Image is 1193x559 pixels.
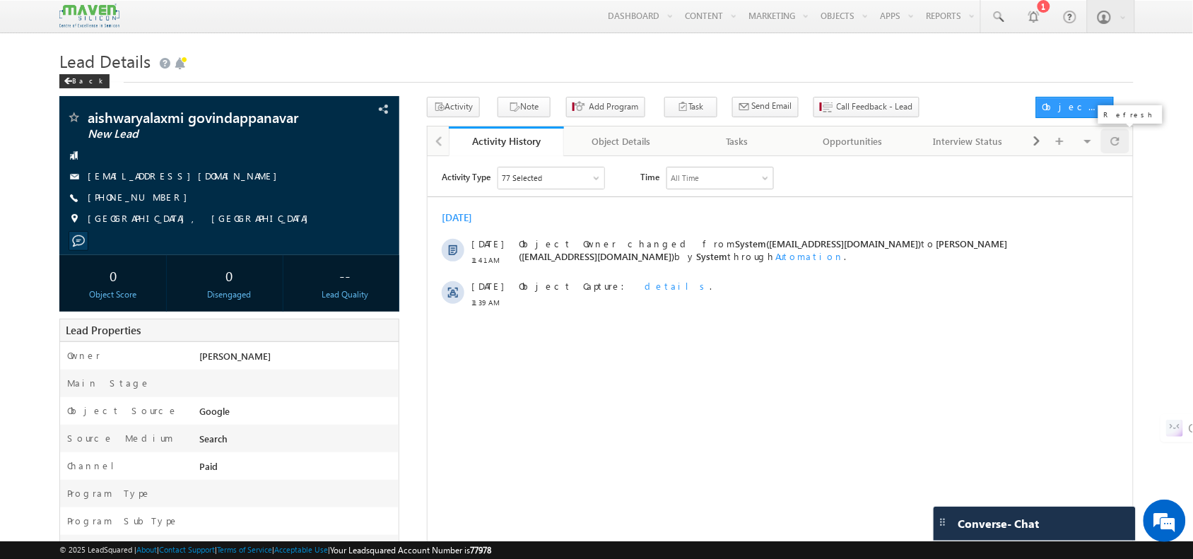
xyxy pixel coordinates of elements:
[213,11,232,32] span: Time
[217,545,272,554] a: Terms of Service
[196,459,399,479] div: Paid
[59,543,491,557] span: © 2025 LeadSquared | | | | |
[274,545,328,554] a: Acceptable Use
[59,4,119,28] img: Custom Logo
[232,7,266,41] div: Minimize live chat window
[459,134,554,148] div: Activity History
[67,377,151,389] label: Main Stage
[937,517,948,528] img: carter-drag
[63,288,163,301] div: Object Score
[564,126,680,156] a: Object Details
[159,545,215,554] a: Contact Support
[199,350,271,362] span: [PERSON_NAME]
[196,404,399,424] div: Google
[575,133,667,150] div: Object Details
[217,124,282,136] span: details
[67,459,125,472] label: Channel
[67,404,178,417] label: Object Source
[837,100,913,113] span: Call Feedback - Lead
[269,94,300,106] span: System
[44,124,76,136] span: [DATE]
[180,262,279,288] div: 0
[470,545,491,555] span: 77978
[911,126,1027,156] a: Interview Status
[348,94,417,106] span: Automation
[88,191,194,205] span: [PHONE_NUMBER]
[67,487,151,500] label: Program Type
[1104,110,1157,119] p: Refresh
[67,432,173,445] label: Source Medium
[44,81,76,94] span: [DATE]
[88,127,299,141] span: New Lead
[91,81,580,106] span: Object Owner changed from to by through .
[14,11,63,32] span: Activity Type
[74,16,114,28] div: 77 Selected
[330,545,491,555] span: Your Leadsquared Account Number is
[91,124,610,136] div: .
[691,133,783,150] div: Tasks
[59,49,151,72] span: Lead Details
[1036,97,1114,118] button: Object Actions
[24,74,59,93] img: d_60004797649_company_0_60004797649
[922,133,1014,150] div: Interview Status
[71,11,177,33] div: Sales Activity,Program,Email Bounced,Email Link Clicked,Email Marked Spam & 72 more..
[66,323,141,337] span: Lead Properties
[795,126,911,156] a: Opportunities
[136,545,157,554] a: About
[589,100,639,113] span: Add Program
[806,133,898,150] div: Opportunities
[74,74,237,93] div: Chat with us now
[664,97,717,117] button: Task
[67,514,179,527] label: Program SubType
[295,288,395,301] div: Lead Quality
[243,16,271,28] div: All Time
[44,98,86,110] span: 11:41 AM
[680,126,796,156] a: Tasks
[295,262,395,288] div: --
[63,262,163,288] div: 0
[14,55,60,68] div: [DATE]
[307,81,494,93] span: System([EMAIL_ADDRESS][DOMAIN_NAME])
[449,126,565,156] a: Activity History
[88,110,299,124] span: aishwaryalaxmi govindappanavar
[498,97,551,117] button: Note
[427,97,480,117] button: Activity
[88,212,315,226] span: [GEOGRAPHIC_DATA], [GEOGRAPHIC_DATA]
[196,432,399,452] div: Search
[180,288,279,301] div: Disengaged
[88,170,284,182] a: [EMAIL_ADDRESS][DOMAIN_NAME]
[752,100,792,112] span: Send Email
[67,349,100,362] label: Owner
[566,97,645,117] button: Add Program
[958,517,1040,530] span: Converse - Chat
[59,74,110,88] div: Back
[91,124,206,136] span: Object Capture:
[813,97,919,117] button: Call Feedback - Lead
[59,73,117,86] a: Back
[192,435,257,454] em: Start Chat
[91,81,580,106] span: [PERSON_NAME]([EMAIL_ADDRESS][DOMAIN_NAME])
[44,140,86,153] span: 11:39 AM
[1042,100,1103,113] div: Object Actions
[732,97,799,117] button: Send Email
[18,131,258,423] textarea: Type your message and hit 'Enter'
